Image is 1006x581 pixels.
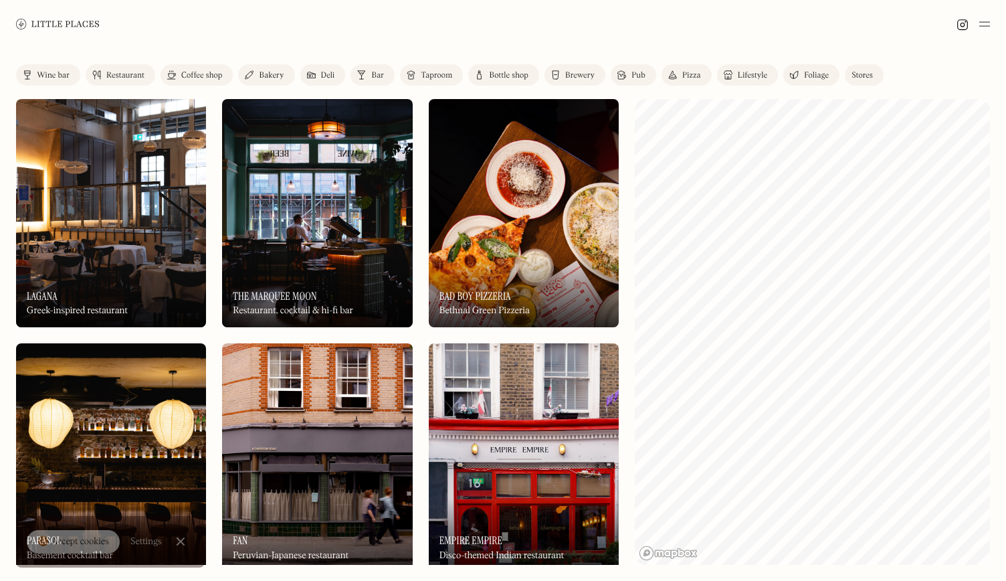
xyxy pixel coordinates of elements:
img: Fan [222,343,412,572]
h3: Empire Empire [439,534,502,547]
div: Settings [130,537,162,546]
div: Pizza [682,72,701,80]
h3: Bad Boy Pizzeria [439,290,511,303]
div: Bar [371,72,384,80]
a: Stores [845,64,884,86]
div: Close Cookie Popup [180,542,181,542]
div: Stores [851,72,873,80]
div: Restaurant [106,72,144,80]
a: Pizza [662,64,712,86]
div: Bakery [259,72,284,80]
canvas: Map [635,99,990,565]
a: Foliage [783,64,839,86]
img: The Marquee Moon [222,99,412,327]
div: 🍪 Accept cookies [37,535,109,549]
a: Deli [300,64,346,86]
a: Mapbox homepage [639,546,698,561]
div: Pub [631,72,645,80]
img: Lagana [16,99,206,327]
div: Bottle shop [489,72,528,80]
div: Deli [321,72,335,80]
a: Lifestyle [717,64,778,86]
a: Bottle shop [468,64,539,86]
div: Peruvian-Japanese restaurant [233,550,348,562]
h3: Fan [233,534,247,547]
div: Coffee shop [181,72,222,80]
a: Close Cookie Popup [167,528,194,555]
a: The Marquee MoonThe Marquee MoonThe Marquee MoonRestaurant, cocktail & hi-fi bar [222,99,412,327]
a: FanFanFanPeruvian-Japanese restaurant [222,343,412,572]
a: Bar [350,64,395,86]
a: 🍪 Accept cookies [27,530,120,554]
a: Empire EmpireEmpire EmpireEmpire EmpireDisco-themed Indian restaurant [429,343,619,572]
a: Pub [611,64,656,86]
div: Brewery [565,72,595,80]
h3: Lagana [27,290,58,303]
a: Bakery [238,64,294,86]
a: ParasolParasolParasolBasement cocktail bar [16,343,206,572]
a: Coffee shop [161,64,233,86]
a: Brewery [544,64,605,86]
img: Bad Boy Pizzeria [429,99,619,327]
img: Parasol [16,343,206,572]
div: Taproom [421,72,452,80]
a: Settings [130,527,162,557]
div: Lifestyle [738,72,767,80]
a: Taproom [400,64,463,86]
div: Disco-themed Indian restaurant [439,550,564,562]
h3: The Marquee Moon [233,290,316,303]
div: Restaurant, cocktail & hi-fi bar [233,305,353,317]
div: Wine bar [37,72,70,80]
a: Bad Boy PizzeriaBad Boy PizzeriaBad Boy PizzeriaBethnal Green Pizzeria [429,99,619,327]
img: Empire Empire [429,343,619,572]
div: Bethnal Green Pizzeria [439,305,530,317]
a: LaganaLaganaLaganaGreek-inspired restaurant [16,99,206,327]
a: Restaurant [86,64,155,86]
div: Foliage [804,72,829,80]
div: Greek-inspired restaurant [27,305,128,317]
a: Wine bar [16,64,80,86]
